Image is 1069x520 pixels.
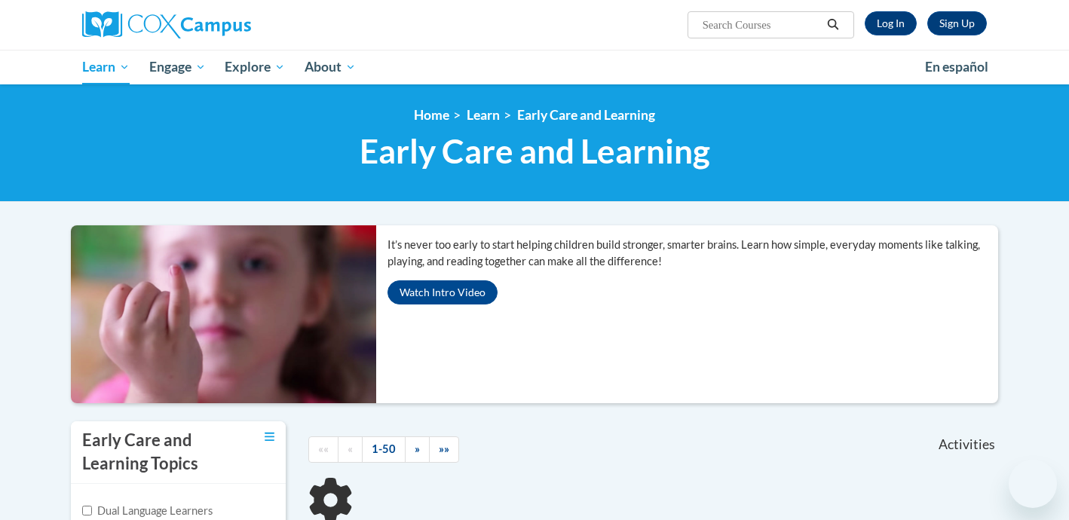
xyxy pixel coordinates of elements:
[387,280,498,304] button: Watch Intro Video
[822,16,844,34] button: Search
[939,436,995,453] span: Activities
[405,436,430,463] a: Next
[318,442,329,455] span: ««
[360,131,710,171] span: Early Care and Learning
[139,50,216,84] a: Engage
[308,436,338,463] a: Begining
[295,50,366,84] a: About
[701,16,822,34] input: Search Courses
[415,442,420,455] span: »
[72,50,139,84] a: Learn
[82,506,92,515] input: Checkbox for Options
[338,436,363,463] a: Previous
[225,58,285,76] span: Explore
[265,429,274,445] a: Toggle collapse
[82,503,213,519] label: Dual Language Learners
[215,50,295,84] a: Explore
[82,11,369,38] a: Cox Campus
[414,107,449,123] a: Home
[439,442,449,455] span: »»
[927,11,987,35] a: Register
[60,50,1009,84] div: Main menu
[305,58,356,76] span: About
[865,11,917,35] a: Log In
[1009,460,1057,508] iframe: Button to launch messaging window
[467,107,500,123] a: Learn
[82,11,251,38] img: Cox Campus
[925,59,988,75] span: En español
[429,436,459,463] a: End
[348,442,353,455] span: «
[362,436,406,463] a: 1-50
[387,237,998,270] p: It’s never too early to start helping children build stronger, smarter brains. Learn how simple, ...
[82,58,130,76] span: Learn
[517,107,655,123] a: Early Care and Learning
[82,429,225,476] h3: Early Care and Learning Topics
[915,51,998,83] a: En español
[149,58,206,76] span: Engage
